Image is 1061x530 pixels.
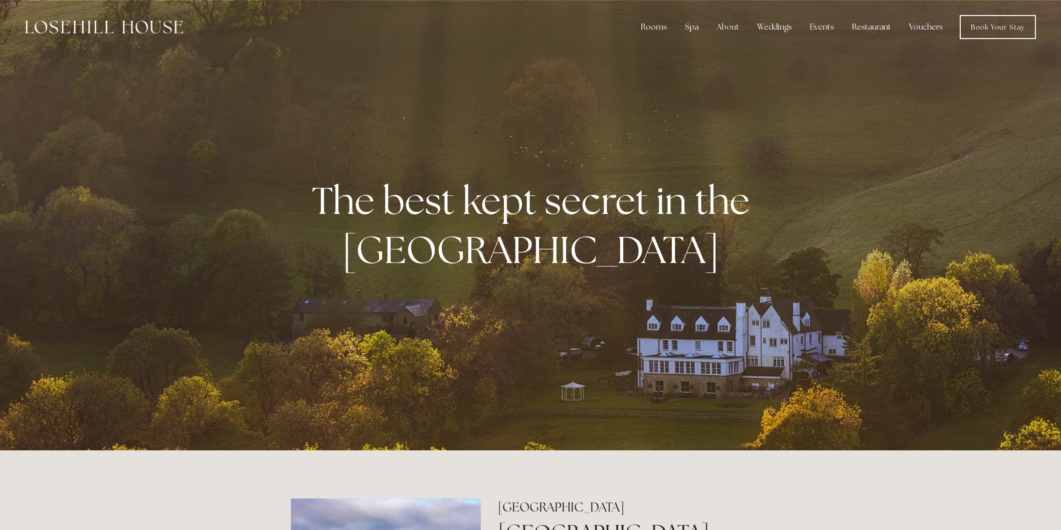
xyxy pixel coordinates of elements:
[498,498,770,516] h2: [GEOGRAPHIC_DATA]
[312,176,758,274] strong: The best kept secret in the [GEOGRAPHIC_DATA]
[25,21,183,34] img: Losehill House
[901,17,951,37] a: Vouchers
[802,17,842,37] div: Events
[677,17,706,37] div: Spa
[749,17,800,37] div: Weddings
[960,15,1036,39] a: Book Your Stay
[709,17,747,37] div: About
[844,17,899,37] div: Restaurant
[633,17,675,37] div: Rooms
